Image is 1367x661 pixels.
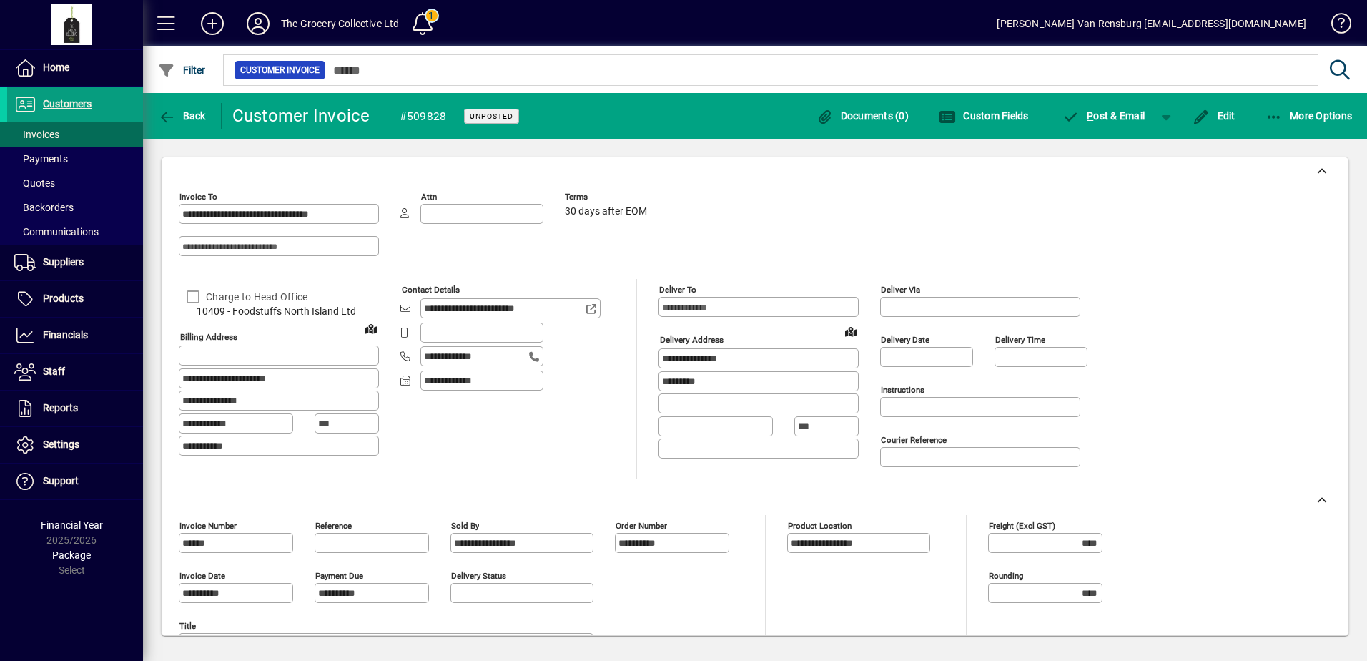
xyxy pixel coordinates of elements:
span: Settings [43,439,79,450]
a: Payments [7,147,143,171]
span: Communications [14,226,99,238]
span: 30 days after EOM [565,206,647,217]
mat-label: Invoice date [179,571,225,581]
a: Backorders [7,195,143,220]
app-page-header-button: Back [143,103,222,129]
a: Communications [7,220,143,244]
mat-label: Deliver To [659,285,696,295]
span: Filter [158,64,206,76]
div: [PERSON_NAME] Van Rensburg [EMAIL_ADDRESS][DOMAIN_NAME] [997,12,1306,35]
mat-label: Payment due [315,571,363,581]
span: Home [43,62,69,73]
a: Invoices [7,122,143,147]
span: Reports [43,402,78,413]
span: Edit [1193,110,1235,122]
span: Custom Fields [939,110,1029,122]
mat-label: Product location [788,521,852,531]
span: Payments [14,153,68,165]
span: Customer Invoice [240,63,320,77]
span: Customers [43,98,92,109]
a: View on map [360,317,383,340]
span: Backorders [14,202,74,213]
a: Settings [7,427,143,463]
span: Terms [565,192,651,202]
mat-label: Courier Reference [881,435,947,445]
button: Add [189,11,235,36]
a: Staff [7,354,143,390]
mat-label: Rounding [989,571,1023,581]
button: Post & Email [1055,103,1153,129]
button: Custom Fields [935,103,1032,129]
mat-label: Title [179,621,196,631]
mat-label: Delivery status [451,571,506,581]
mat-label: Sold by [451,521,479,531]
mat-label: Freight (excl GST) [989,521,1055,531]
mat-label: Deliver via [881,285,920,295]
button: More Options [1262,103,1356,129]
mat-label: Order number [616,521,667,531]
div: Customer Invoice [232,104,370,127]
span: Suppliers [43,256,84,268]
a: Quotes [7,171,143,195]
span: Package [52,549,91,561]
span: ost & Email [1062,110,1145,122]
button: Documents (0) [812,103,912,129]
span: Financial Year [41,519,103,531]
a: Reports [7,391,143,426]
span: More Options [1265,110,1353,122]
a: Financials [7,318,143,353]
span: Staff [43,366,65,377]
button: Back [154,103,209,129]
span: P [1087,110,1093,122]
span: Support [43,475,79,486]
button: Edit [1189,103,1239,129]
a: View on map [839,320,862,343]
a: Suppliers [7,245,143,280]
a: Home [7,50,143,86]
span: Financials [43,329,88,341]
mat-label: Invoice To [179,192,217,202]
div: The Grocery Collective Ltd [281,12,400,35]
a: Products [7,281,143,317]
mat-label: Delivery date [881,335,929,345]
span: Invoices [14,129,59,140]
span: Quotes [14,177,55,189]
button: Profile [235,11,281,36]
a: Support [7,464,143,499]
mat-label: Reference [315,521,352,531]
span: Products [43,293,84,304]
span: Documents (0) [816,110,909,122]
mat-label: Instructions [881,385,924,395]
button: Filter [154,57,209,83]
mat-label: Invoice number [179,521,237,531]
span: Back [158,110,206,122]
mat-label: Delivery time [995,335,1045,345]
a: Knowledge Base [1321,3,1349,49]
mat-label: Attn [421,192,437,202]
span: 10409 - Foodstuffs North Island Ltd [179,304,379,319]
span: Unposted [470,112,513,121]
div: #509828 [400,105,447,128]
